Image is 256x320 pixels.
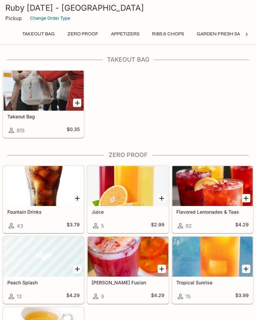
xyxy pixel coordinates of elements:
[88,237,168,277] div: Berry Fusion
[17,127,25,134] span: 815
[151,292,164,300] h5: $4.29
[101,223,104,229] span: 5
[7,209,80,215] h5: Fountain Drinks
[67,126,80,134] h5: $0.35
[3,70,84,138] a: Takeout Bag815$0.35
[235,292,249,300] h5: $3.99
[73,194,81,202] button: Add Fountain Drinks
[242,265,250,273] button: Add Tropical Sunrise
[92,280,164,285] h5: [PERSON_NAME] Fusion
[7,114,80,119] h5: Takeout Bag
[66,292,80,300] h5: $4.29
[7,280,80,285] h5: Peach Splash
[158,194,166,202] button: Add Juice
[172,166,253,233] a: Flavored Lemonades & Teas82$4.29
[67,222,80,230] h5: $3.79
[3,71,84,111] div: Takeout Bag
[176,209,249,215] h5: Flavored Lemonades & Teas
[148,29,188,39] button: Ribs & Chops
[92,209,164,215] h5: Juice
[73,99,81,107] button: Add Takeout Bag
[87,236,168,304] a: [PERSON_NAME] Fusion9$4.29
[235,222,249,230] h5: $4.29
[19,29,58,39] button: Takeout Bag
[172,166,253,206] div: Flavored Lemonades & Teas
[3,151,253,159] h4: Zero Proof
[172,237,253,277] div: Tropical Sunrise
[3,236,84,304] a: Peach Splash13$4.29
[172,236,253,304] a: Tropical Sunrise15$3.99
[5,3,251,13] h3: Ruby [DATE] - [GEOGRAPHIC_DATA]
[3,56,253,63] h4: Takeout Bag
[193,29,255,39] button: Garden Fresh Salads
[64,29,102,39] button: Zero Proof
[158,265,166,273] button: Add Berry Fusion
[27,13,73,23] button: Change Order Type
[3,237,84,277] div: Peach Splash
[186,293,191,300] span: 15
[87,166,168,233] a: Juice5$2.99
[101,293,104,300] span: 9
[107,29,143,39] button: Appetizers
[17,293,22,300] span: 13
[151,222,164,230] h5: $2.99
[73,265,81,273] button: Add Peach Splash
[176,280,249,285] h5: Tropical Sunrise
[88,166,168,206] div: Juice
[3,166,84,233] a: Fountain Drinks43$3.79
[5,15,22,21] p: Pickup
[242,194,250,202] button: Add Flavored Lemonades & Teas
[186,223,192,229] span: 82
[3,166,84,206] div: Fountain Drinks
[17,223,23,229] span: 43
